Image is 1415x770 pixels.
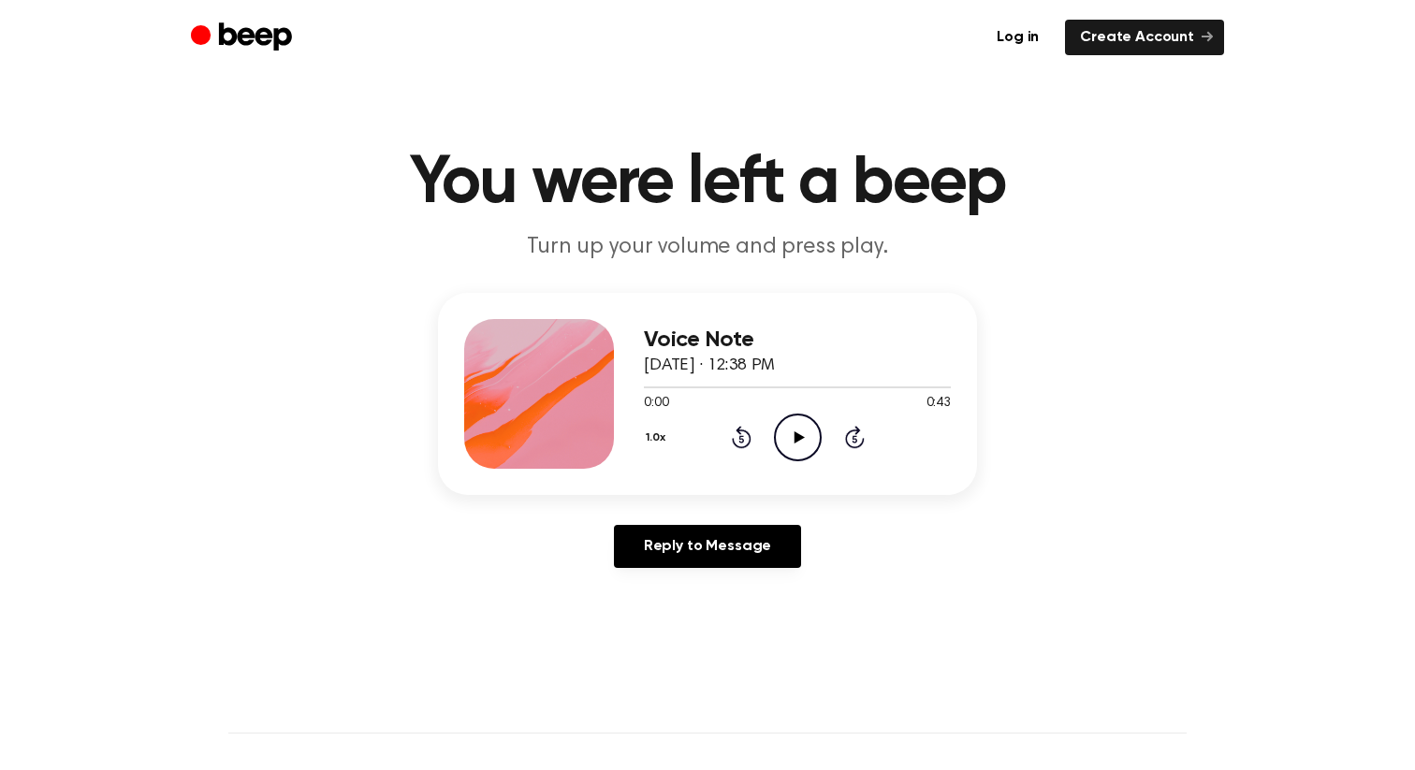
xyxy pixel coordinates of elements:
span: 0:43 [926,394,951,414]
button: 1.0x [644,422,673,454]
span: 0:00 [644,394,668,414]
span: [DATE] · 12:38 PM [644,357,775,374]
h1: You were left a beep [228,150,1187,217]
a: Reply to Message [614,525,801,568]
a: Beep [191,20,297,56]
a: Log in [982,20,1054,55]
a: Create Account [1065,20,1224,55]
h3: Voice Note [644,327,951,353]
p: Turn up your volume and press play. [348,232,1067,263]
